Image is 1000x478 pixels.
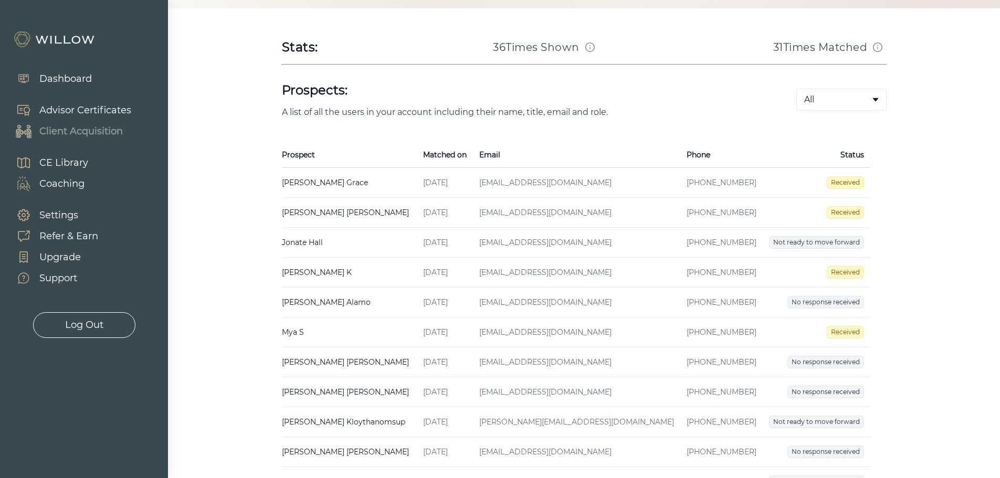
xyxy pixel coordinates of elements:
button: Match info [582,39,598,56]
td: Mya S [282,317,417,347]
a: Client Acquisition [5,121,131,142]
span: caret-down [871,95,880,104]
span: No response received [787,356,864,368]
td: [EMAIL_ADDRESS][DOMAIN_NAME] [473,347,680,377]
td: [PERSON_NAME] [PERSON_NAME] [282,198,417,228]
th: Phone [680,142,763,168]
div: Stats: [282,39,319,56]
a: Dashboard [5,68,92,89]
td: [DATE] [417,288,473,317]
div: CE Library [39,156,88,170]
td: [EMAIL_ADDRESS][DOMAIN_NAME] [473,288,680,317]
th: Status [763,142,870,168]
span: Not ready to move forward [769,236,864,249]
div: Support [39,271,77,285]
span: Received [827,326,864,338]
div: Refer & Earn [39,229,98,243]
span: No response received [787,386,864,398]
div: Advisor Certificates [39,103,131,118]
td: [PERSON_NAME] K [282,258,417,288]
td: [PERSON_NAME] [PERSON_NAME] [282,347,417,377]
a: Settings [5,205,98,226]
div: Dashboard [39,72,92,86]
td: [PERSON_NAME] Kloythanomsup [282,407,417,437]
h1: Prospects: [282,82,763,99]
td: [DATE] [417,198,473,228]
span: Received [827,266,864,279]
td: [DATE] [417,258,473,288]
span: All [804,93,814,106]
a: Advisor Certificates [5,100,131,121]
td: [PHONE_NUMBER] [680,288,763,317]
td: [EMAIL_ADDRESS][DOMAIN_NAME] [473,437,680,467]
td: [EMAIL_ADDRESS][DOMAIN_NAME] [473,258,680,288]
span: info-circle [873,43,882,52]
a: Refer & Earn [5,226,98,247]
td: [PHONE_NUMBER] [680,317,763,347]
td: [PERSON_NAME][EMAIL_ADDRESS][DOMAIN_NAME] [473,407,680,437]
th: Email [473,142,680,168]
td: [PERSON_NAME] Grace [282,168,417,198]
td: Jonate Hall [282,228,417,258]
div: Settings [39,208,78,222]
span: No response received [787,445,864,458]
td: [DATE] [417,347,473,377]
span: Received [827,176,864,189]
td: [DATE] [417,437,473,467]
td: [EMAIL_ADDRESS][DOMAIN_NAME] [473,317,680,347]
a: Coaching [5,173,88,194]
td: [PERSON_NAME] [PERSON_NAME] [282,377,417,407]
h3: 36 Times Shown [493,40,580,55]
td: [PHONE_NUMBER] [680,377,763,407]
th: Prospect [282,142,417,168]
td: [PHONE_NUMBER] [680,347,763,377]
td: [EMAIL_ADDRESS][DOMAIN_NAME] [473,198,680,228]
div: Client Acquisition [39,124,123,139]
td: [DATE] [417,407,473,437]
td: [DATE] [417,377,473,407]
div: Log Out [65,318,103,332]
td: [PHONE_NUMBER] [680,228,763,258]
td: [PERSON_NAME] Alamo [282,288,417,317]
td: [EMAIL_ADDRESS][DOMAIN_NAME] [473,228,680,258]
td: [PHONE_NUMBER] [680,168,763,198]
th: Matched on [417,142,473,168]
td: [PERSON_NAME] [PERSON_NAME] [282,437,417,467]
span: Not ready to move forward [769,416,864,428]
h3: 31 Times Matched [773,40,868,55]
span: info-circle [585,43,595,52]
td: [PHONE_NUMBER] [680,198,763,228]
td: [DATE] [417,168,473,198]
td: [PHONE_NUMBER] [680,437,763,467]
td: [EMAIL_ADDRESS][DOMAIN_NAME] [473,168,680,198]
span: Received [827,206,864,219]
div: Coaching [39,177,85,191]
td: [DATE] [417,317,473,347]
span: No response received [787,296,864,309]
img: Willow [13,31,97,48]
td: [PHONE_NUMBER] [680,258,763,288]
p: A list of all the users in your account including their name, title, email and role. [282,107,763,117]
div: Upgrade [39,250,81,264]
td: [PHONE_NUMBER] [680,407,763,437]
td: [EMAIL_ADDRESS][DOMAIN_NAME] [473,377,680,407]
button: Match info [869,39,886,56]
a: CE Library [5,152,88,173]
a: Upgrade [5,247,98,268]
td: [DATE] [417,228,473,258]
